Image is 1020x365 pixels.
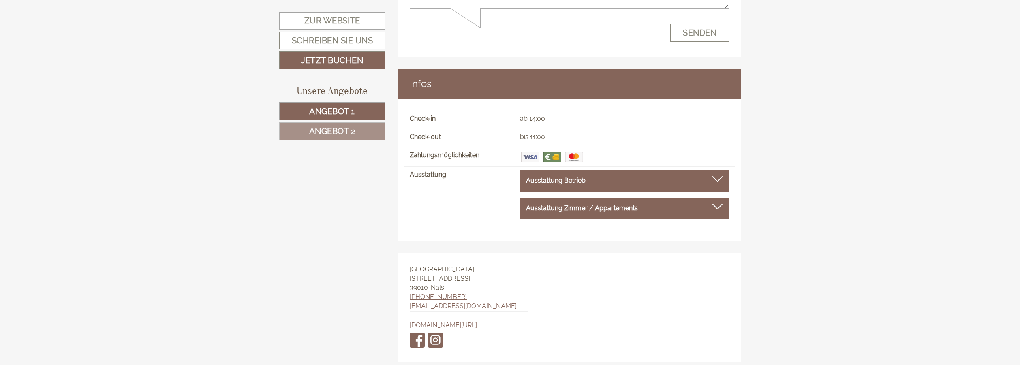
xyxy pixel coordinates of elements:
b: Ausstattung Zimmer / Appartements [526,204,638,212]
div: [GEOGRAPHIC_DATA] [12,23,131,30]
span: Nals [431,284,444,291]
a: Jetzt buchen [279,51,385,69]
label: Ausstattung [410,170,446,179]
div: ab 14:00 [514,114,735,124]
div: Unsere Angebote [279,83,385,98]
div: bis 11:00 [514,132,735,142]
div: Guten Tag, wie können wir Ihnen helfen? [6,22,135,47]
a: Zur Website [279,12,385,30]
label: Zahlungsmöglichkeiten [410,151,479,160]
span: Angebot 1 [309,107,355,116]
img: Visa [520,151,540,163]
a: [EMAIL_ADDRESS][DOMAIN_NAME] [410,302,517,310]
div: Infos [398,69,741,99]
span: Angebot 2 [309,126,355,136]
div: Dienstag [139,6,180,20]
label: Check-in [410,114,436,124]
small: 11:10 [12,39,131,45]
img: Maestro [564,151,584,163]
label: Check-out [410,132,441,142]
a: [PHONE_NUMBER] [410,293,467,301]
span: 39010 [410,284,428,291]
b: Ausstattung Betrieb [526,177,586,184]
img: Barzahlung [542,151,562,163]
span: [GEOGRAPHIC_DATA] [410,265,474,273]
button: Senden [261,210,319,228]
a: [DOMAIN_NAME][URL] [410,321,477,329]
span: [STREET_ADDRESS] [410,275,470,282]
div: - [398,253,541,363]
a: Schreiben Sie uns [279,32,385,49]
